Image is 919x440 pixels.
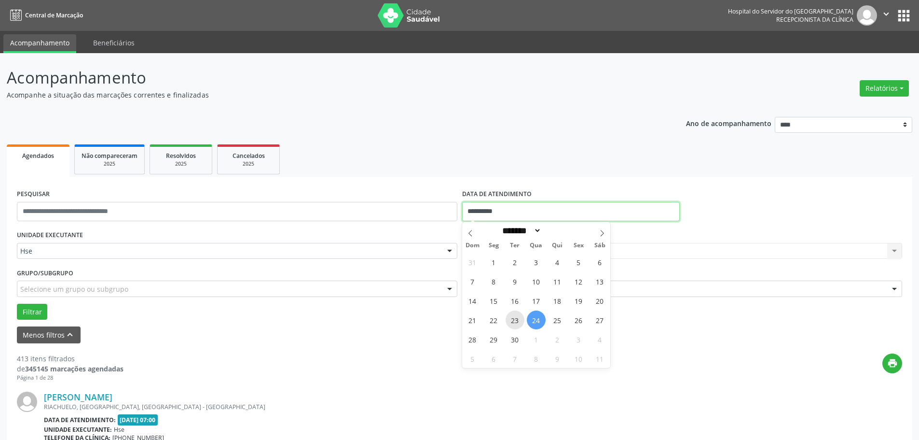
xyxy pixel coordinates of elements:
[590,272,609,291] span: Setembro 13, 2025
[7,7,83,23] a: Central de Marcação
[114,426,124,434] span: Hse
[44,416,116,424] b: Data de atendimento:
[776,15,853,24] span: Recepcionista da clínica
[541,226,573,236] input: Year
[22,152,54,160] span: Agendados
[895,7,912,24] button: apps
[881,9,892,19] i: 
[527,349,546,368] span: Outubro 8, 2025
[20,246,438,256] span: Hse
[569,272,588,291] span: Setembro 12, 2025
[20,284,128,294] span: Selecione um grupo ou subgrupo
[82,160,137,168] div: 2025
[7,90,641,100] p: Acompanhe a situação das marcações correntes e finalizadas
[548,291,567,310] span: Setembro 18, 2025
[484,311,503,329] span: Setembro 22, 2025
[463,253,482,271] span: Agosto 31, 2025
[463,330,482,349] span: Setembro 28, 2025
[86,34,141,51] a: Beneficiários
[506,349,524,368] span: Outubro 7, 2025
[17,374,123,382] div: Página 1 de 28
[527,311,546,329] span: Setembro 24, 2025
[590,349,609,368] span: Outubro 11, 2025
[590,291,609,310] span: Setembro 20, 2025
[17,187,50,202] label: PESQUISAR
[569,311,588,329] span: Setembro 26, 2025
[504,242,525,249] span: Ter
[506,291,524,310] span: Setembro 16, 2025
[483,242,504,249] span: Seg
[17,326,81,343] button: Menos filtroskeyboard_arrow_up
[589,242,610,249] span: Sáb
[506,330,524,349] span: Setembro 30, 2025
[877,5,895,26] button: 
[17,304,47,320] button: Filtrar
[569,253,588,271] span: Setembro 5, 2025
[44,392,112,402] a: [PERSON_NAME]
[590,330,609,349] span: Outubro 4, 2025
[857,5,877,26] img: img
[463,272,482,291] span: Setembro 7, 2025
[548,253,567,271] span: Setembro 4, 2025
[590,253,609,271] span: Setembro 6, 2025
[118,414,158,426] span: [DATE] 07:00
[44,403,757,411] div: RIACHUELO, [GEOGRAPHIC_DATA], [GEOGRAPHIC_DATA] - [GEOGRAPHIC_DATA]
[569,330,588,349] span: Outubro 3, 2025
[548,330,567,349] span: Outubro 2, 2025
[25,364,123,373] strong: 345145 marcações agendadas
[462,242,483,249] span: Dom
[166,152,196,160] span: Resolvidos
[25,11,83,19] span: Central de Marcação
[569,349,588,368] span: Outubro 10, 2025
[527,272,546,291] span: Setembro 10, 2025
[224,160,273,168] div: 2025
[590,311,609,329] span: Setembro 27, 2025
[728,7,853,15] div: Hospital do Servidor do [GEOGRAPHIC_DATA]
[17,392,37,412] img: img
[527,330,546,349] span: Outubro 1, 2025
[17,266,73,281] label: Grupo/Subgrupo
[484,330,503,349] span: Setembro 29, 2025
[569,291,588,310] span: Setembro 19, 2025
[82,152,137,160] span: Não compareceram
[463,291,482,310] span: Setembro 14, 2025
[499,226,542,236] select: Month
[887,358,898,369] i: print
[17,354,123,364] div: 413 itens filtrados
[506,253,524,271] span: Setembro 2, 2025
[462,187,532,202] label: DATA DE ATENDIMENTO
[484,272,503,291] span: Setembro 8, 2025
[527,253,546,271] span: Setembro 3, 2025
[17,364,123,374] div: de
[525,242,547,249] span: Qua
[17,228,83,243] label: UNIDADE EXECUTANTE
[484,253,503,271] span: Setembro 1, 2025
[548,311,567,329] span: Setembro 25, 2025
[484,291,503,310] span: Setembro 15, 2025
[548,272,567,291] span: Setembro 11, 2025
[860,80,909,97] button: Relatórios
[882,354,902,373] button: print
[65,329,75,340] i: keyboard_arrow_up
[506,311,524,329] span: Setembro 23, 2025
[3,34,76,53] a: Acompanhamento
[506,272,524,291] span: Setembro 9, 2025
[233,152,265,160] span: Cancelados
[463,311,482,329] span: Setembro 21, 2025
[157,160,205,168] div: 2025
[463,349,482,368] span: Outubro 5, 2025
[568,242,589,249] span: Sex
[44,426,112,434] b: Unidade executante:
[527,291,546,310] span: Setembro 17, 2025
[547,242,568,249] span: Qui
[686,117,771,129] p: Ano de acompanhamento
[484,349,503,368] span: Outubro 6, 2025
[548,349,567,368] span: Outubro 9, 2025
[7,66,641,90] p: Acompanhamento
